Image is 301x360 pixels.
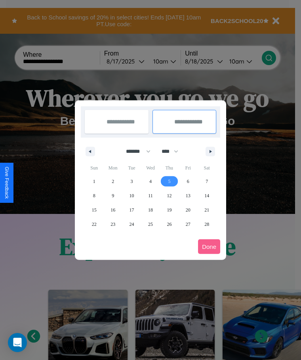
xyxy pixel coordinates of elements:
[179,189,197,203] button: 13
[149,174,152,189] span: 4
[103,162,122,174] span: Mon
[160,174,179,189] button: 5
[198,217,216,231] button: 28
[122,162,141,174] span: Tue
[179,162,197,174] span: Fri
[141,174,160,189] button: 4
[187,174,189,189] span: 6
[85,217,103,231] button: 22
[122,217,141,231] button: 24
[141,217,160,231] button: 25
[93,189,95,203] span: 8
[92,217,97,231] span: 22
[167,217,171,231] span: 26
[160,189,179,203] button: 12
[160,203,179,217] button: 19
[198,239,220,254] button: Done
[204,189,209,203] span: 14
[160,162,179,174] span: Thu
[112,174,114,189] span: 2
[122,189,141,203] button: 10
[186,189,191,203] span: 13
[179,174,197,189] button: 6
[148,189,153,203] span: 11
[122,203,141,217] button: 17
[130,189,134,203] span: 10
[148,203,153,217] span: 18
[186,217,191,231] span: 27
[141,189,160,203] button: 11
[122,174,141,189] button: 3
[103,189,122,203] button: 9
[186,203,191,217] span: 20
[110,217,115,231] span: 23
[198,189,216,203] button: 14
[103,174,122,189] button: 2
[198,162,216,174] span: Sat
[168,174,170,189] span: 5
[8,333,27,352] div: Open Intercom Messenger
[198,174,216,189] button: 7
[198,203,216,217] button: 21
[103,217,122,231] button: 23
[141,162,160,174] span: Wed
[92,203,97,217] span: 15
[4,167,10,199] div: Give Feedback
[204,217,209,231] span: 28
[85,203,103,217] button: 15
[130,203,134,217] span: 17
[93,174,95,189] span: 1
[130,217,134,231] span: 24
[112,189,114,203] span: 9
[204,203,209,217] span: 21
[141,203,160,217] button: 18
[85,189,103,203] button: 8
[179,217,197,231] button: 27
[148,217,153,231] span: 25
[131,174,133,189] span: 3
[179,203,197,217] button: 20
[160,217,179,231] button: 26
[167,203,171,217] span: 19
[167,189,171,203] span: 12
[85,174,103,189] button: 1
[85,162,103,174] span: Sun
[206,174,208,189] span: 7
[103,203,122,217] button: 16
[110,203,115,217] span: 16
